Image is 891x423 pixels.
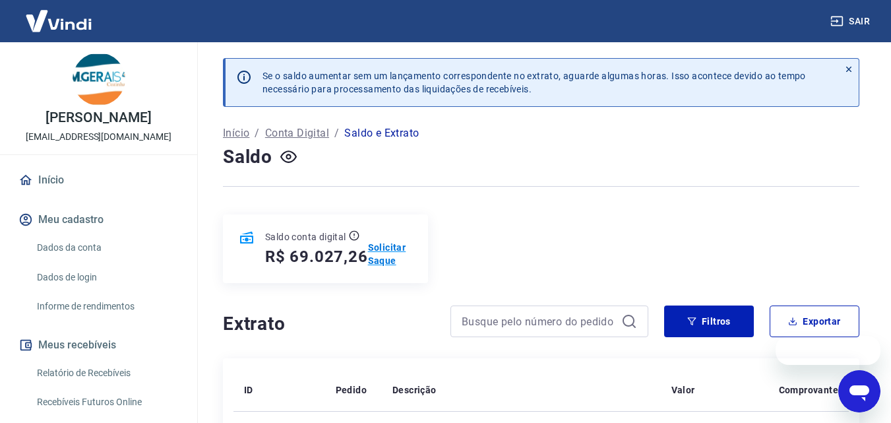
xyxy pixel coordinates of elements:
iframe: Mensagem da empresa [776,336,880,365]
a: Início [16,166,181,195]
input: Busque pelo número do pedido [462,311,616,331]
iframe: Botão para abrir a janela de mensagens [838,370,880,412]
p: Comprovante [779,383,838,397]
a: Informe de rendimentos [32,293,181,320]
h5: R$ 69.027,26 [265,246,368,267]
button: Filtros [664,306,754,337]
a: Dados da conta [32,234,181,261]
button: Exportar [770,306,859,337]
p: Descrição [392,383,437,397]
a: Relatório de Recebíveis [32,360,181,387]
p: Valor [671,383,695,397]
p: Pedido [336,383,367,397]
img: Vindi [16,1,102,41]
h4: Saldo [223,144,272,170]
p: Saldo e Extrato [344,125,419,141]
a: Dados de login [32,264,181,291]
button: Sair [828,9,875,34]
h4: Extrato [223,311,435,337]
a: Conta Digital [265,125,329,141]
p: / [334,125,339,141]
p: ID [244,383,253,397]
p: / [255,125,259,141]
p: Se o saldo aumentar sem um lançamento correspondente no extrato, aguarde algumas horas. Isso acon... [262,69,806,96]
p: [EMAIL_ADDRESS][DOMAIN_NAME] [26,130,171,144]
a: Início [223,125,249,141]
p: [PERSON_NAME] [46,111,151,125]
p: Saldo conta digital [265,230,346,244]
img: f68c4642-e26f-46fc-a412-0376efab3f8b.jpeg [73,53,125,106]
a: Recebíveis Futuros Online [32,389,181,416]
a: Solicitar Saque [368,241,412,267]
button: Meu cadastro [16,205,181,234]
button: Meus recebíveis [16,331,181,360]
